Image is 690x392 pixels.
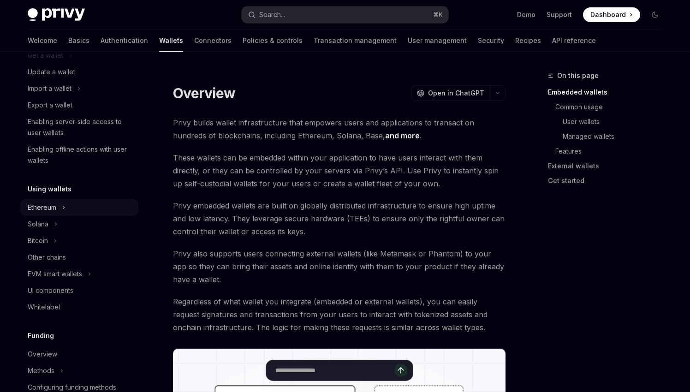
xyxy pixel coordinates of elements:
[28,252,66,263] div: Other chains
[20,141,138,169] a: Enabling offline actions with user wallets
[548,173,670,188] a: Get started
[68,30,89,52] a: Basics
[428,89,484,98] span: Open in ChatGPT
[194,30,232,52] a: Connectors
[555,100,670,114] a: Common usage
[590,10,626,19] span: Dashboard
[648,7,662,22] button: Toggle dark mode
[552,30,596,52] a: API reference
[20,299,138,315] a: Whitelabel
[28,100,72,111] div: Export a wallet
[259,9,285,20] div: Search...
[548,85,670,100] a: Embedded wallets
[173,247,506,286] span: Privy also supports users connecting external wallets (like Metamask or Phantom) to your app so t...
[394,364,407,377] button: Send message
[548,159,670,173] a: External wallets
[173,199,506,238] span: Privy embedded wallets are built on globally distributed infrastructure to ensure high uptime and...
[28,30,57,52] a: Welcome
[20,97,138,113] a: Export a wallet
[28,8,85,21] img: dark logo
[28,235,48,246] div: Bitcoin
[411,85,490,101] button: Open in ChatGPT
[28,66,75,77] div: Update a wallet
[20,249,138,266] a: Other chains
[517,10,535,19] a: Demo
[28,83,71,94] div: Import a wallet
[20,113,138,141] a: Enabling server-side access to user wallets
[101,30,148,52] a: Authentication
[242,6,448,23] button: Search...⌘K
[243,30,303,52] a: Policies & controls
[478,30,504,52] a: Security
[20,282,138,299] a: UI components
[28,285,73,296] div: UI components
[20,64,138,80] a: Update a wallet
[28,202,56,213] div: Ethereum
[515,30,541,52] a: Recipes
[563,114,670,129] a: User wallets
[563,129,670,144] a: Managed wallets
[173,295,506,334] span: Regardless of what wallet you integrate (embedded or external wallets), you can easily request si...
[173,116,506,142] span: Privy builds wallet infrastructure that empowers users and applications to transact on hundreds o...
[28,349,57,360] div: Overview
[28,219,48,230] div: Solana
[385,131,420,141] a: and more
[20,346,138,362] a: Overview
[555,144,670,159] a: Features
[314,30,397,52] a: Transaction management
[408,30,467,52] a: User management
[557,70,599,81] span: On this page
[28,365,54,376] div: Methods
[28,184,71,195] h5: Using wallets
[159,30,183,52] a: Wallets
[173,85,235,101] h1: Overview
[547,10,572,19] a: Support
[583,7,640,22] a: Dashboard
[28,302,60,313] div: Whitelabel
[28,268,82,279] div: EVM smart wallets
[173,151,506,190] span: These wallets can be embedded within your application to have users interact with them directly, ...
[28,330,54,341] h5: Funding
[28,144,133,166] div: Enabling offline actions with user wallets
[28,116,133,138] div: Enabling server-side access to user wallets
[433,11,443,18] span: ⌘ K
